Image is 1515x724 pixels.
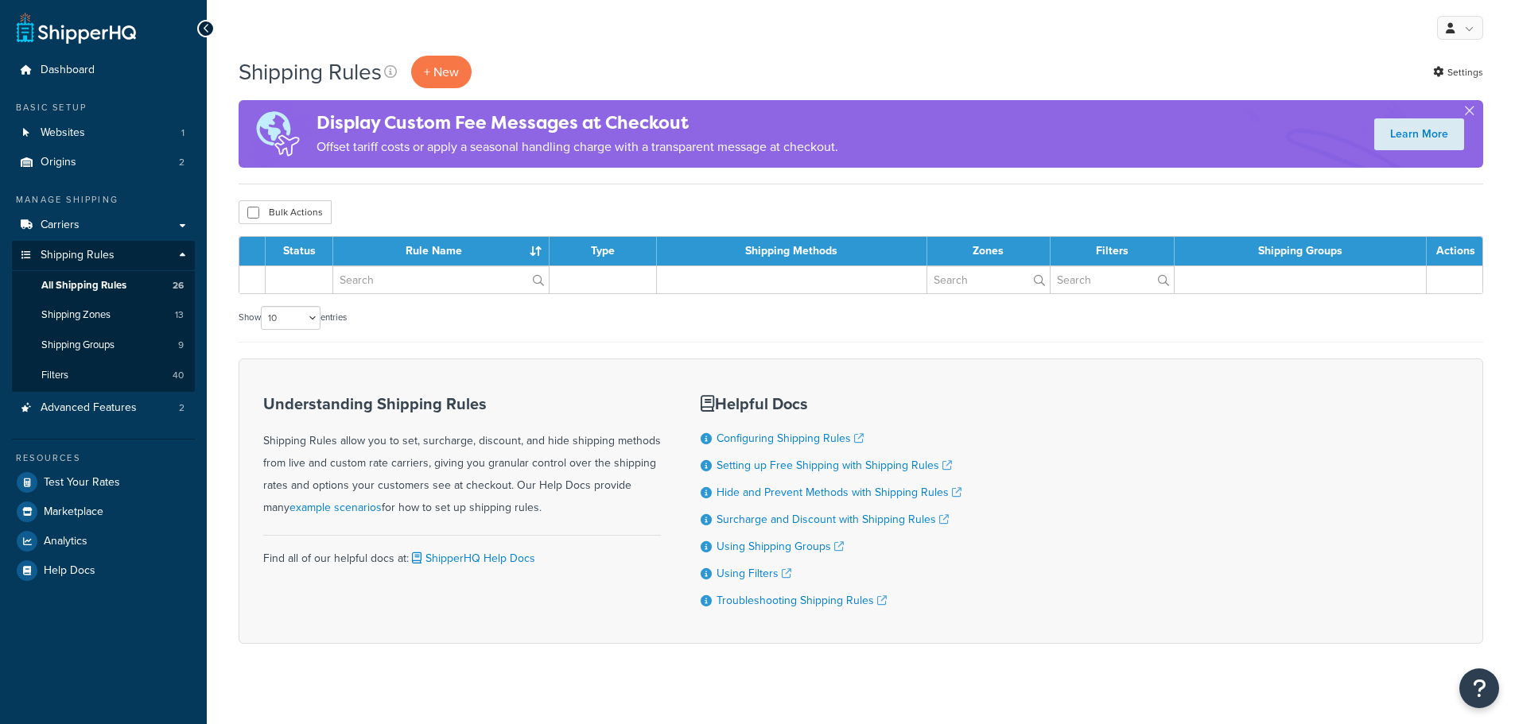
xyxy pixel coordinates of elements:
[1175,237,1427,265] th: Shipping Groups
[12,556,195,585] a: Help Docs
[1459,668,1499,708] button: Open Resource Center
[12,468,195,497] a: Test Your Rates
[317,136,838,158] p: Offset tariff costs or apply a seasonal handling charge with a transparent message at checkout.
[927,237,1051,265] th: Zones
[12,148,195,177] li: Origins
[41,339,115,352] span: Shipping Groups
[44,476,120,490] span: Test Your Rates
[41,401,137,415] span: Advanced Features
[173,279,184,292] span: 26
[333,237,550,265] th: Rule Name
[261,306,320,330] select: Showentries
[717,511,949,528] a: Surcharge and Discount with Shipping Rules
[41,249,115,262] span: Shipping Rules
[181,126,185,140] span: 1
[1427,237,1482,265] th: Actions
[717,457,952,474] a: Setting up Free Shipping with Shipping Rules
[179,156,185,169] span: 2
[12,118,195,148] li: Websites
[173,369,184,382] span: 40
[701,395,961,412] h3: Helpful Docs
[717,484,961,501] a: Hide and Prevent Methods with Shipping Rules
[12,331,195,360] a: Shipping Groups 9
[12,498,195,526] a: Marketplace
[12,118,195,148] a: Websites 1
[12,271,195,300] li: All Shipping Rules
[12,211,195,240] a: Carriers
[263,395,661,412] h3: Understanding Shipping Rules
[12,193,195,207] div: Manage Shipping
[12,56,195,85] a: Dashboard
[12,241,195,392] li: Shipping Rules
[717,592,887,609] a: Troubleshooting Shipping Rules
[409,550,535,567] a: ShipperHQ Help Docs
[239,200,332,224] button: Bulk Actions
[717,565,791,582] a: Using Filters
[41,369,68,382] span: Filters
[266,237,333,265] th: Status
[550,237,657,265] th: Type
[1374,118,1464,150] a: Learn More
[41,308,111,322] span: Shipping Zones
[927,266,1050,293] input: Search
[289,499,382,516] a: example scenarios
[12,148,195,177] a: Origins 2
[178,339,184,352] span: 9
[41,64,95,77] span: Dashboard
[1051,237,1175,265] th: Filters
[179,401,185,415] span: 2
[44,535,87,548] span: Analytics
[41,219,80,232] span: Carriers
[12,393,195,423] li: Advanced Features
[41,126,85,140] span: Websites
[12,361,195,390] a: Filters 40
[44,505,103,519] span: Marketplace
[12,241,195,270] a: Shipping Rules
[41,156,76,169] span: Origins
[263,535,661,570] div: Find all of our helpful docs at:
[41,279,126,292] span: All Shipping Rules
[239,306,347,330] label: Show entries
[44,564,95,578] span: Help Docs
[239,100,317,168] img: duties-banner-06bc72dcb5fe05cb3f9472aba00be2ae8eb53ab6f0d8bb03d382ba314ac3c341.png
[12,393,195,423] a: Advanced Features 2
[1051,266,1174,293] input: Search
[239,56,382,87] h1: Shipping Rules
[12,300,195,330] li: Shipping Zones
[12,300,195,330] a: Shipping Zones 13
[657,237,927,265] th: Shipping Methods
[12,451,195,465] div: Resources
[12,331,195,360] li: Shipping Groups
[717,538,844,555] a: Using Shipping Groups
[411,56,472,88] p: + New
[12,271,195,300] a: All Shipping Rules 26
[12,101,195,114] div: Basic Setup
[1433,61,1483,83] a: Settings
[263,395,661,519] div: Shipping Rules allow you to set, surcharge, discount, and hide shipping methods from live and cus...
[317,110,838,136] h4: Display Custom Fee Messages at Checkout
[12,361,195,390] li: Filters
[12,527,195,556] a: Analytics
[17,12,136,44] a: ShipperHQ Home
[175,308,184,322] span: 13
[333,266,549,293] input: Search
[717,430,864,447] a: Configuring Shipping Rules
